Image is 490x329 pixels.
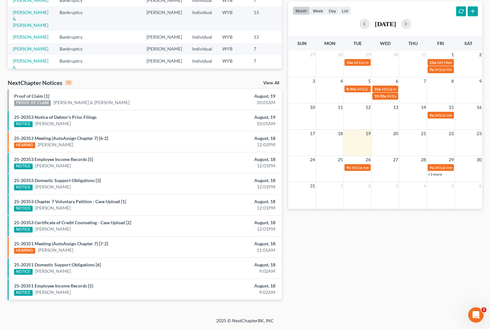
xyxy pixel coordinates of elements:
[451,51,454,58] span: 1
[187,31,217,43] td: Individual
[53,99,130,106] a: [PERSON_NAME] & [PERSON_NAME]
[309,51,316,58] span: 27
[392,156,399,164] span: 27
[217,6,249,31] td: WYB
[187,43,217,55] td: Individual
[193,268,275,274] div: 9:02AM
[193,93,275,99] div: August, 19
[392,51,399,58] span: 30
[346,165,351,170] span: 9a
[367,182,371,190] span: 2
[326,6,339,15] button: day
[249,55,281,80] td: 7
[193,135,275,142] div: August, 18
[437,60,458,65] span: 341 Meeting
[340,77,344,85] span: 4
[451,77,454,85] span: 8
[346,60,353,65] span: 10a
[65,80,72,86] div: 10
[14,206,33,211] div: NOTICE
[14,283,93,288] a: 25-20351 Employee Income Records [5]
[35,163,71,169] a: [PERSON_NAME]
[193,163,275,169] div: 12:01PM
[353,41,362,46] span: Tue
[423,77,427,85] span: 7
[351,165,413,170] span: 341(a) meeting for [PERSON_NAME]
[324,41,336,46] span: Mon
[38,247,73,253] a: [PERSON_NAME]
[430,165,434,170] span: 9a
[193,184,275,190] div: 12:01PM
[141,6,187,31] td: [PERSON_NAME]
[14,114,97,120] a: 25-20353 Notice of Debtor's Prior Filings
[408,41,418,46] span: Thu
[14,220,131,225] a: 25-20353 Certificate of Credit Counseling - Case Upload [2]
[14,290,33,296] div: NOTICE
[54,6,94,31] td: Bankruptcy
[430,67,434,72] span: 9a
[14,135,108,141] a: 25-20353 Meeting (AutoAssign Chapter 7) [6-2]
[35,120,71,127] a: [PERSON_NAME]
[464,41,472,46] span: Sat
[193,219,275,226] div: August, 18
[13,58,48,76] a: [PERSON_NAME] & [PERSON_NAME]
[293,6,310,15] button: month
[63,318,427,329] div: 2025 © NextChapterBK, INC
[35,268,71,274] a: [PERSON_NAME]
[309,182,316,190] span: 31
[367,77,371,85] span: 5
[263,81,279,85] a: View All
[374,87,381,91] span: 10a
[141,55,187,80] td: [PERSON_NAME]
[448,156,454,164] span: 29
[387,94,448,98] span: 341(a) meeting for [PERSON_NAME]
[193,198,275,205] div: August, 18
[193,247,275,253] div: 11:01AM
[423,182,427,190] span: 4
[35,205,71,211] a: [PERSON_NAME]
[187,55,217,80] td: Individual
[14,157,93,162] a: 25-20353 Employee Income Records [5]
[365,51,371,58] span: 29
[14,262,101,267] a: 25-20351 Domestic Support Obligations [6]
[14,100,51,106] div: PROOF OF CLAIM
[14,164,33,169] div: NOTICE
[193,142,275,148] div: 12:02PM
[35,289,71,295] a: [PERSON_NAME]
[420,103,427,111] span: 14
[54,43,94,55] td: Bankruptcy
[430,113,434,118] span: 9a
[451,182,454,190] span: 5
[217,43,249,55] td: WYB
[395,77,399,85] span: 6
[193,262,275,268] div: August, 18
[353,60,415,65] span: 341(a) meeting for [PERSON_NAME]
[346,87,356,91] span: 8:30a
[35,184,71,190] a: [PERSON_NAME]
[476,156,482,164] span: 30
[141,31,187,43] td: [PERSON_NAME]
[312,77,316,85] span: 3
[14,248,35,254] div: HEARING
[428,172,442,177] a: +3 more
[217,31,249,43] td: WYB
[8,79,72,87] div: NextChapter Notices
[14,199,126,204] a: 25-20353 Chapter 7 Voluntary Petition - Case Upload [1]
[392,130,399,137] span: 20
[365,130,371,137] span: 19
[193,120,275,127] div: 10:01AM
[193,226,275,232] div: 12:01PM
[340,182,344,190] span: 1
[14,241,108,246] a: 25-20351 Meeting (AutoAssign Chapter 7) [7-2]
[193,156,275,163] div: August, 18
[193,241,275,247] div: August, 18
[468,307,484,323] iframe: Intercom live chat
[481,307,486,312] span: 2
[14,227,33,233] div: NOTICE
[339,6,351,15] button: list
[193,177,275,184] div: August, 18
[478,77,482,85] span: 9
[193,283,275,289] div: August, 18
[309,156,316,164] span: 24
[281,31,311,43] td: 25-20281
